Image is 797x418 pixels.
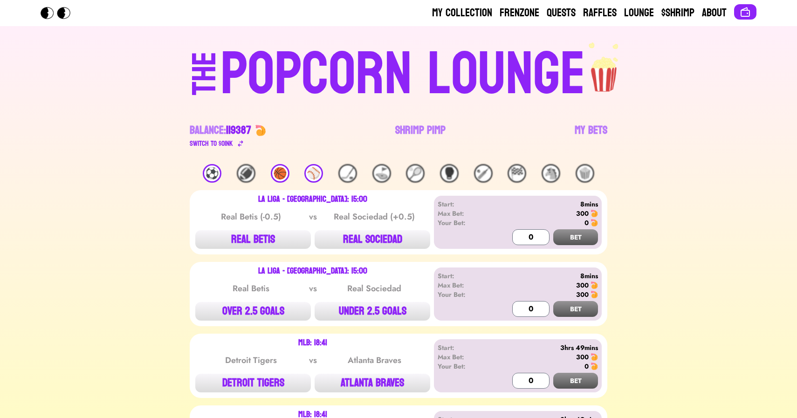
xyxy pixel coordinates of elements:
[491,199,598,209] div: 8mins
[740,7,751,18] img: Connect wallet
[591,210,598,217] img: 🍤
[661,6,694,21] a: $Shrimp
[204,282,298,295] div: Real Betis
[298,339,327,347] div: MLB: 18:41
[327,282,421,295] div: Real Sociedad
[591,219,598,226] img: 🍤
[220,45,585,104] div: POPCORN LOUNGE
[372,164,391,183] div: ⛳️
[438,199,491,209] div: Start:
[584,218,589,227] div: 0
[702,6,727,21] a: About
[190,138,233,149] div: Switch to $ OINK
[500,6,539,21] a: Frenzone
[576,164,594,183] div: 🍿
[338,164,357,183] div: 🏒
[438,218,491,227] div: Your Bet:
[432,6,492,21] a: My Collection
[438,362,491,371] div: Your Bet:
[438,343,491,352] div: Start:
[542,164,560,183] div: 🐴
[395,123,446,149] a: Shrimp Pimp
[591,363,598,370] img: 🍤
[327,210,421,223] div: Real Sociedad (+0.5)
[438,352,491,362] div: Max Bet:
[195,374,311,392] button: DETROIT TIGERS
[188,52,221,114] div: THE
[576,209,589,218] div: 300
[258,267,367,275] div: La Liga - [GEOGRAPHIC_DATA]: 15:00
[406,164,425,183] div: 🎾
[553,301,598,317] button: BET
[583,6,617,21] a: Raffles
[553,229,598,245] button: BET
[438,281,491,290] div: Max Bet:
[226,120,251,140] span: 119387
[271,164,289,183] div: 🏀
[591,281,598,289] img: 🍤
[584,362,589,371] div: 0
[327,354,421,367] div: Atlanta Braves
[204,354,298,367] div: Detroit Tigers
[304,164,323,183] div: ⚾️
[258,196,367,203] div: La Liga - [GEOGRAPHIC_DATA]: 15:00
[307,354,319,367] div: vs
[508,164,526,183] div: 🏁
[315,374,430,392] button: ATLANTA BRAVES
[195,230,311,249] button: REAL BETIS
[553,373,598,389] button: BET
[591,291,598,298] img: 🍤
[591,353,598,361] img: 🍤
[474,164,493,183] div: 🏏
[203,164,221,183] div: ⚽️
[255,125,266,136] img: 🍤
[576,281,589,290] div: 300
[315,302,430,321] button: UNDER 2.5 GOALS
[491,271,598,281] div: 8mins
[111,41,686,104] a: THEPOPCORN LOUNGEpopcorn
[190,123,251,138] div: Balance:
[195,302,311,321] button: OVER 2.5 GOALS
[41,7,78,19] img: Popcorn
[204,210,298,223] div: Real Betis (-0.5)
[307,282,319,295] div: vs
[585,41,624,93] img: popcorn
[237,164,255,183] div: 🏈
[576,290,589,299] div: 300
[547,6,576,21] a: Quests
[438,271,491,281] div: Start:
[438,290,491,299] div: Your Bet:
[438,209,491,218] div: Max Bet:
[575,123,607,149] a: My Bets
[576,352,589,362] div: 300
[491,343,598,352] div: 3hrs 49mins
[440,164,459,183] div: 🥊
[315,230,430,249] button: REAL SOCIEDAD
[624,6,654,21] a: Lounge
[307,210,319,223] div: vs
